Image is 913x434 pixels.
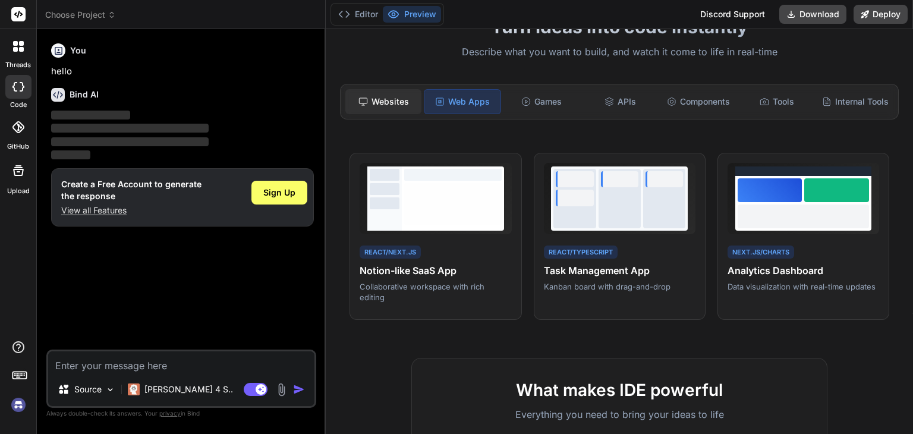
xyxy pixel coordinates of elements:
div: APIs [582,89,658,114]
label: threads [5,60,31,70]
img: Claude 4 Sonnet [128,383,140,395]
p: Always double-check its answers. Your in Bind [46,408,316,419]
p: Source [74,383,102,395]
h4: Analytics Dashboard [728,263,879,278]
span: ‌ [51,124,209,133]
span: ‌ [51,150,90,159]
p: [PERSON_NAME] 4 S.. [144,383,233,395]
div: Websites [345,89,421,114]
h1: Create a Free Account to generate the response [61,178,202,202]
div: Next.js/Charts [728,246,794,259]
div: Internal Tools [817,89,893,114]
h4: Task Management App [544,263,695,278]
h2: What makes IDE powerful [431,378,808,402]
button: Editor [333,6,383,23]
div: Tools [739,89,815,114]
h6: Bind AI [70,89,99,100]
div: React/TypeScript [544,246,618,259]
span: ‌ [51,111,130,119]
p: View all Features [61,205,202,216]
button: Preview [383,6,441,23]
span: Choose Project [45,9,116,21]
p: Everything you need to bring your ideas to life [431,407,808,422]
h6: You [70,45,86,56]
img: icon [293,383,305,395]
button: Download [779,5,846,24]
span: privacy [159,410,181,417]
p: Data visualization with real-time updates [728,281,879,292]
img: signin [8,395,29,415]
p: hello [51,65,314,78]
p: Kanban board with drag-and-drop [544,281,695,292]
span: ‌ [51,137,209,146]
div: Games [503,89,580,114]
span: Sign Up [263,187,295,199]
div: React/Next.js [360,246,421,259]
button: Deploy [854,5,908,24]
div: Discord Support [693,5,772,24]
p: Collaborative workspace with rich editing [360,281,511,303]
p: Describe what you want to build, and watch it come to life in real-time [333,45,906,60]
img: Pick Models [105,385,115,395]
h4: Notion-like SaaS App [360,263,511,278]
label: code [10,100,27,110]
label: GitHub [7,141,29,152]
img: attachment [275,383,288,397]
label: Upload [7,186,30,196]
div: Web Apps [424,89,501,114]
div: Components [660,89,736,114]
